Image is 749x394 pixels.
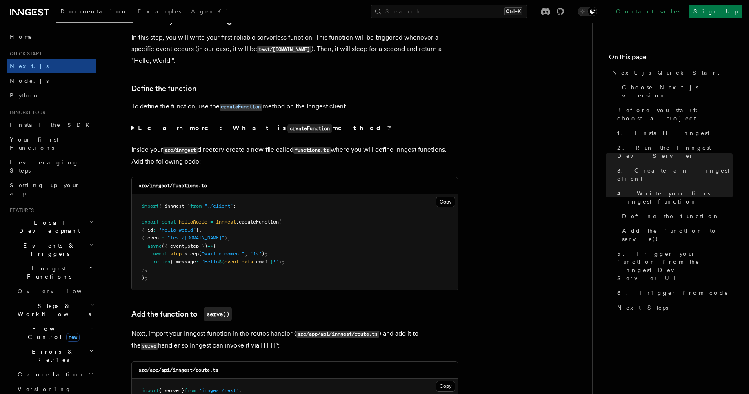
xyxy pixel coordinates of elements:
[138,8,181,15] span: Examples
[204,307,232,321] code: serve()
[614,186,733,209] a: 4. Write your first Inngest function
[622,212,720,220] span: Define the function
[436,197,455,207] button: Copy
[279,259,284,265] span: };
[293,147,331,154] code: functions.ts
[617,289,729,297] span: 6. Trigger from code
[614,126,733,140] a: 1. Install Inngest
[611,5,685,18] a: Contact sales
[617,129,709,137] span: 1. Install Inngest
[7,29,96,44] a: Home
[142,219,159,225] span: export
[7,155,96,178] a: Leveraging Steps
[138,183,207,188] code: src/inngest/functions.ts
[7,117,96,132] a: Install the SDK
[7,215,96,238] button: Local Development
[7,264,88,281] span: Inngest Functions
[219,259,224,265] span: ${
[614,163,733,186] a: 3. Create an Inngest client
[131,328,458,352] p: Next, import your Inngest function in the routes handler ( ) and add it to the handler so Inngest...
[7,51,42,57] span: Quick start
[270,259,273,265] span: }
[614,140,733,163] a: 2. Run the Inngest Dev Server
[619,209,733,224] a: Define the function
[10,122,94,128] span: Install the SDK
[10,77,49,84] span: Node.js
[10,92,40,99] span: Python
[7,59,96,73] a: Next.js
[179,219,207,225] span: helloWorld
[239,387,242,393] span: ;
[170,259,196,265] span: { message
[153,227,156,233] span: :
[614,246,733,286] a: 5. Trigger your function from the Inngest Dev Server UI
[7,88,96,103] a: Python
[142,267,144,272] span: }
[242,259,253,265] span: data
[253,259,270,265] span: .email
[250,251,262,257] span: "1s"
[131,32,458,66] p: In this step, you will write your first reliable serverless function. This function will be trigg...
[614,286,733,300] a: 6. Trigger from code
[227,235,230,241] span: ,
[617,303,668,312] span: Next Steps
[184,387,196,393] span: from
[220,104,262,111] code: createFunction
[141,343,158,350] code: serve
[239,259,242,265] span: .
[7,238,96,261] button: Events & Triggers
[233,203,236,209] span: ;
[159,203,190,209] span: { inngest }
[7,261,96,284] button: Inngest Functions
[162,219,176,225] span: const
[7,132,96,155] a: Your first Functions
[142,275,147,281] span: );
[131,144,458,167] p: Inside your directory create a new file called where you will define Inngest functions. Add the f...
[204,203,233,209] span: "./client"
[18,288,102,294] span: Overview
[617,189,733,206] span: 4. Write your first Inngest function
[199,227,202,233] span: ,
[10,136,58,151] span: Your first Functions
[7,178,96,201] a: Setting up your app
[7,207,34,214] span: Features
[196,227,199,233] span: }
[199,387,239,393] span: "inngest/next"
[689,5,742,18] a: Sign Up
[144,267,147,272] span: ,
[436,381,455,392] button: Copy
[224,235,227,241] span: }
[609,65,733,80] a: Next.js Quick Start
[617,106,733,122] span: Before you start: choose a project
[191,8,234,15] span: AgentKit
[257,46,311,53] code: test/[DOMAIN_NAME]
[7,219,89,235] span: Local Development
[7,73,96,88] a: Node.js
[18,386,71,392] span: Versioning
[133,2,186,22] a: Examples
[162,243,184,249] span: ({ event
[187,243,207,249] span: step })
[14,348,89,364] span: Errors & Retries
[617,250,733,282] span: 5. Trigger your function from the Inngest Dev Server UI
[10,159,79,174] span: Leveraging Steps
[244,251,247,257] span: ,
[66,333,80,342] span: new
[202,251,244,257] span: "wait-a-moment"
[14,284,96,299] a: Overview
[14,344,96,367] button: Errors & Retries
[14,302,91,318] span: Steps & Workflows
[167,235,224,241] span: "test/[DOMAIN_NAME]"
[184,243,187,249] span: ,
[159,387,184,393] span: { serve }
[142,387,159,393] span: import
[210,219,213,225] span: =
[371,5,527,18] button: Search...Ctrl+K
[138,124,393,132] strong: Learn more: What is method?
[190,203,202,209] span: from
[14,367,96,382] button: Cancellation
[163,147,198,154] code: src/inngest
[14,325,90,341] span: Flow Control
[131,101,458,113] p: To define the function, use the method on the Inngest client.
[7,241,89,258] span: Events & Triggers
